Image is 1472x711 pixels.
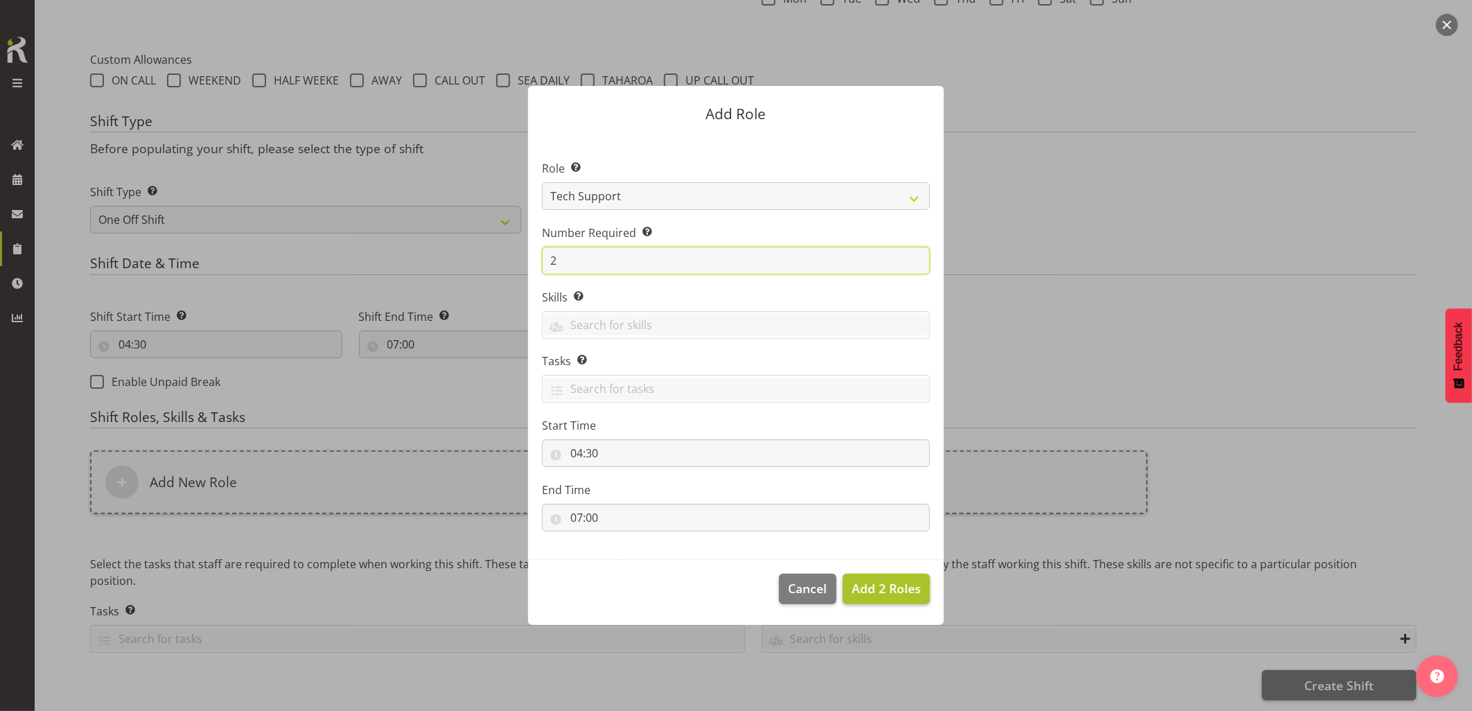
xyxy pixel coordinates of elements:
button: Add 2 Roles [843,574,930,604]
img: help-xxl-2.png [1430,669,1444,683]
span: Feedback [1453,322,1465,371]
input: Search for tasks [543,378,929,400]
label: Start Time [542,417,930,434]
p: Add Role [542,107,930,121]
label: Role [542,160,930,177]
label: Skills [542,289,930,306]
span: Cancel [789,579,827,597]
input: Search for skills [543,314,929,335]
button: Feedback - Show survey [1446,308,1472,403]
input: Click to select... [542,439,930,467]
button: Cancel [779,574,836,604]
label: Tasks [542,353,930,369]
span: Add 2 Roles [852,580,921,597]
label: Number Required [542,225,930,241]
label: End Time [542,482,930,498]
input: Click to select... [542,504,930,532]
